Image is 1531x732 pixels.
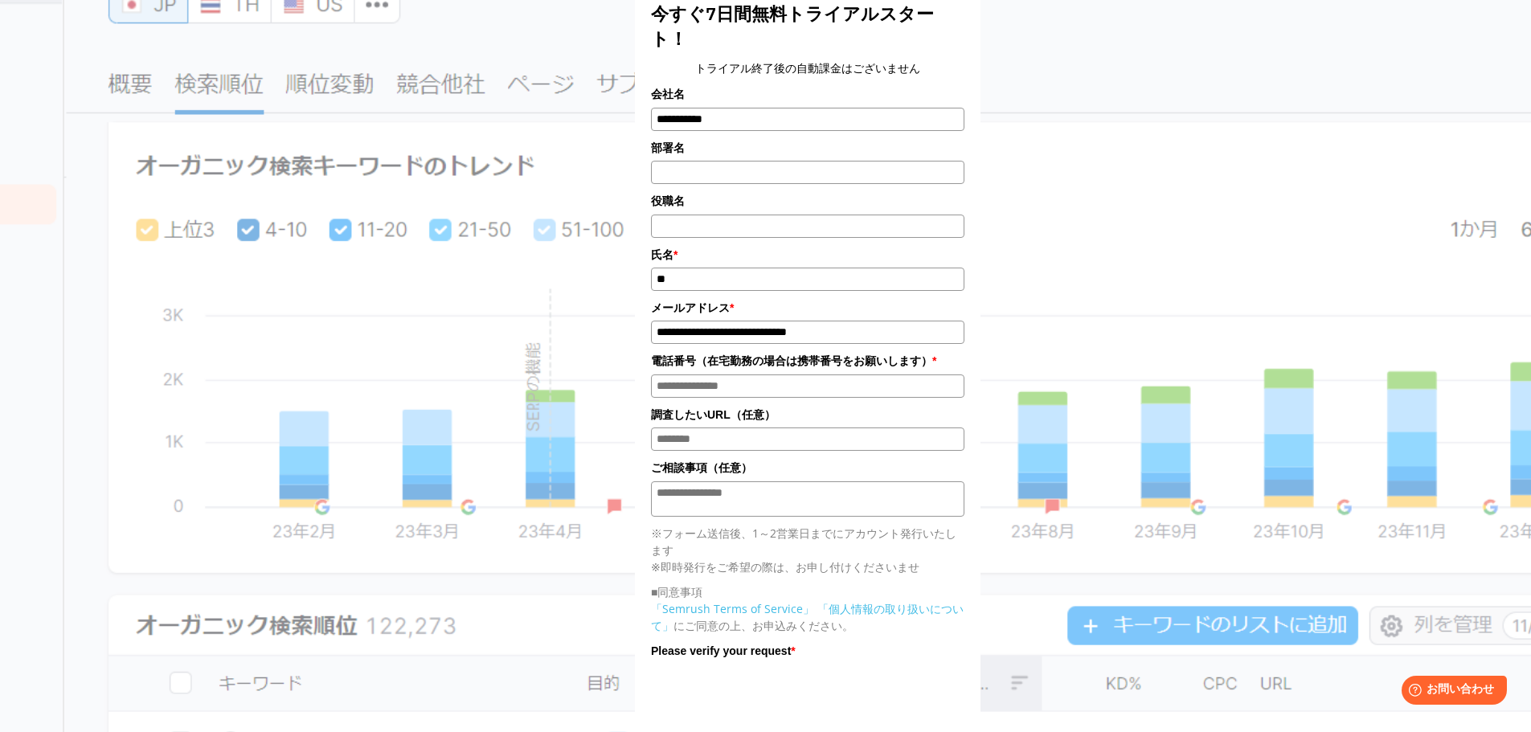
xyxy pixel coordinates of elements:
[651,352,964,370] label: 電話番号（在宅勤務の場合は携帯番号をお願いします）
[651,299,964,317] label: メールアドレス
[651,600,964,634] p: にご同意の上、お申込みください。
[651,246,964,264] label: 氏名
[651,583,964,600] p: ■同意事項
[651,459,964,476] label: ご相談事項（任意）
[651,664,895,726] iframe: reCAPTCHA
[651,139,964,157] label: 部署名
[651,642,964,660] label: Please verify your request
[651,85,964,103] label: 会社名
[651,601,964,633] a: 「個人情報の取り扱いについて」
[1388,669,1513,714] iframe: Help widget launcher
[651,525,964,575] p: ※フォーム送信後、1～2営業日までにアカウント発行いたします ※即時発行をご希望の際は、お申し付けくださいませ
[651,192,964,210] label: 役職名
[651,406,964,423] label: 調査したいURL（任意）
[651,2,964,51] title: 今すぐ7日間無料トライアルスタート！
[651,59,964,77] center: トライアル終了後の自動課金はございません
[651,601,814,616] a: 「Semrush Terms of Service」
